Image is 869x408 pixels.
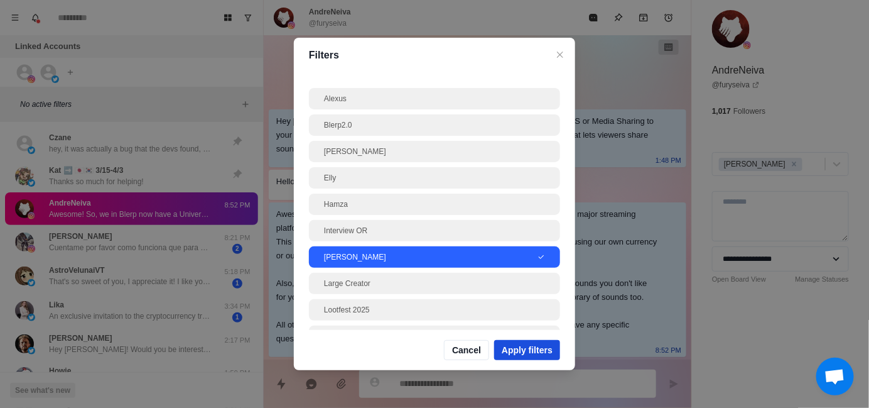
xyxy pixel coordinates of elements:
div: Elly [324,172,545,184]
div: Large Creator [324,278,545,289]
div: [PERSON_NAME] [324,251,537,263]
a: Open chat [816,358,854,395]
div: Interview OR [324,225,545,236]
button: Apply filters [494,340,560,360]
div: Hamza [324,199,545,210]
button: Close [553,47,568,62]
div: [PERSON_NAME] [324,146,545,157]
p: Filters [309,48,560,63]
div: Alexus [324,93,545,104]
button: Cancel [444,340,489,360]
div: Blerp2.0 [324,119,545,131]
div: Lootfest 2025 [324,304,545,316]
